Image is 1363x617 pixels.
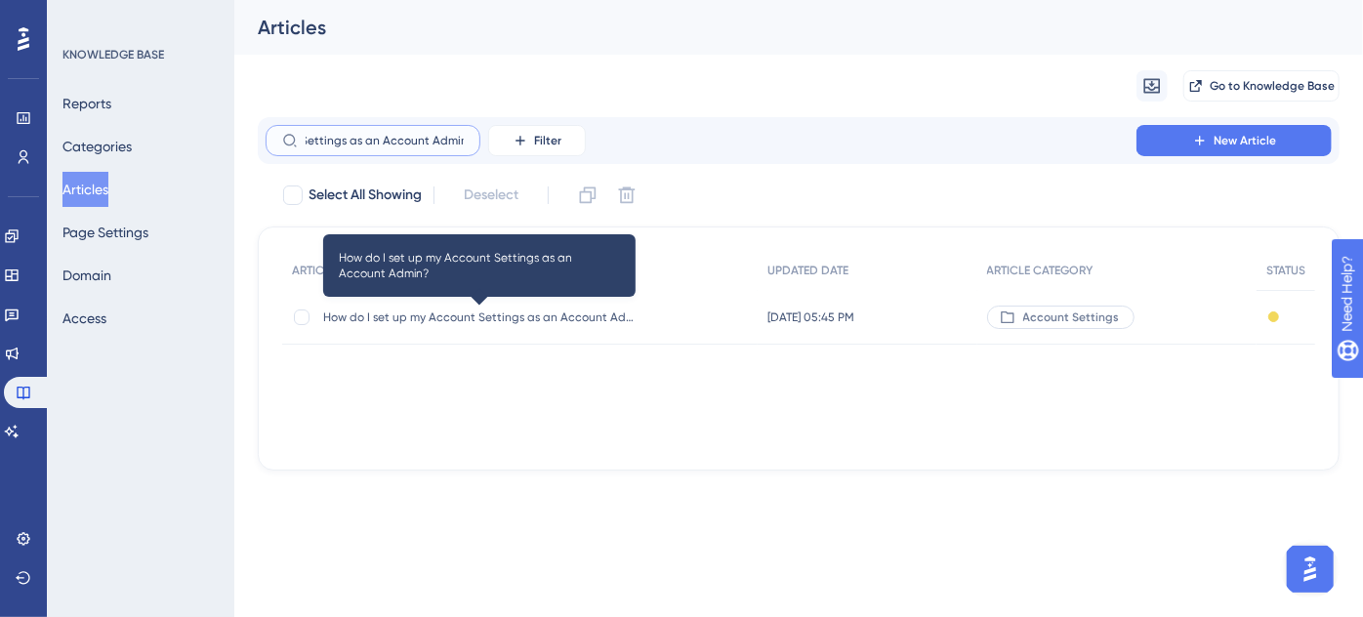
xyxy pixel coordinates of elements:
[767,309,854,325] span: [DATE] 05:45 PM
[306,134,464,147] input: Search
[1214,133,1276,148] span: New Article
[62,86,111,121] button: Reports
[1281,540,1340,598] iframe: UserGuiding AI Assistant Launcher
[309,184,422,207] span: Select All Showing
[62,258,111,293] button: Domain
[62,172,108,207] button: Articles
[488,125,586,156] button: Filter
[62,301,106,336] button: Access
[987,263,1094,278] span: ARTICLE CATEGORY
[62,215,148,250] button: Page Settings
[1183,70,1340,102] button: Go to Knowledge Base
[339,250,620,281] span: How do I set up my Account Settings as an Account Admin?
[62,47,164,62] div: KNOWLEDGE BASE
[258,14,1291,41] div: Articles
[1136,125,1332,156] button: New Article
[62,129,132,164] button: Categories
[534,133,561,148] span: Filter
[1266,263,1305,278] span: STATUS
[767,263,848,278] span: UPDATED DATE
[1210,78,1335,94] span: Go to Knowledge Base
[1023,309,1120,325] span: Account Settings
[323,309,636,325] span: How do I set up my Account Settings as an Account Admin?
[464,184,518,207] span: Deselect
[46,5,122,28] span: Need Help?
[446,178,536,213] button: Deselect
[292,263,370,278] span: ARTICLE NAME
